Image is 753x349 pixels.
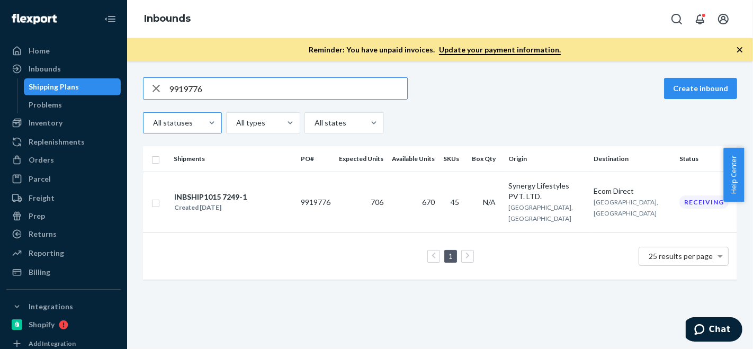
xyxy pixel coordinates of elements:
[649,252,713,261] span: 25 results per page
[439,45,561,55] a: Update your payment information.
[174,192,247,202] div: INBSHIP1015 7249-1
[504,146,590,172] th: Origin
[29,267,50,278] div: Billing
[371,198,383,207] span: 706
[508,203,573,222] span: [GEOGRAPHIC_DATA], [GEOGRAPHIC_DATA]
[335,146,388,172] th: Expected Units
[468,146,504,172] th: Box Qty
[29,174,51,184] div: Parcel
[6,298,121,315] button: Integrations
[6,151,121,168] a: Orders
[297,172,335,232] td: 9919776
[152,118,153,128] input: All statuses
[169,78,407,99] input: Search inbounds by name, destination, msku...
[6,133,121,150] a: Replenishments
[29,155,54,165] div: Orders
[297,146,335,172] th: PO#
[6,60,121,77] a: Inbounds
[6,208,121,225] a: Prep
[29,100,62,110] div: Problems
[6,226,121,243] a: Returns
[6,190,121,207] a: Freight
[29,211,45,221] div: Prep
[664,78,737,99] button: Create inbound
[686,317,742,344] iframe: Opens a widget where you can chat to one of our agents
[29,64,61,74] div: Inbounds
[29,137,85,147] div: Replenishments
[6,171,121,187] a: Parcel
[235,118,236,128] input: All types
[24,78,121,95] a: Shipping Plans
[136,4,199,34] ol: breadcrumbs
[508,181,586,202] div: Synergy Lifestyles PVT. LTD.
[590,146,676,172] th: Destination
[29,118,62,128] div: Inventory
[451,198,459,207] span: 45
[6,245,121,262] a: Reporting
[446,252,455,261] a: Page 1 is your current page
[666,8,687,30] button: Open Search Box
[689,8,711,30] button: Open notifications
[6,42,121,59] a: Home
[29,46,50,56] div: Home
[144,13,191,24] a: Inbounds
[6,316,121,333] a: Shopify
[594,186,671,196] div: Ecom Direct
[29,339,76,348] div: Add Integration
[313,118,315,128] input: All states
[483,198,496,207] span: N/A
[309,44,561,55] p: Reminder: You have unpaid invoices.
[594,198,659,217] span: [GEOGRAPHIC_DATA], [GEOGRAPHIC_DATA]
[675,146,737,172] th: Status
[6,114,121,131] a: Inventory
[24,96,121,113] a: Problems
[29,193,55,203] div: Freight
[388,146,439,172] th: Available Units
[169,146,297,172] th: Shipments
[100,8,121,30] button: Close Navigation
[29,82,79,92] div: Shipping Plans
[439,146,468,172] th: SKUs
[713,8,734,30] button: Open account menu
[679,195,729,209] div: Receiving
[174,202,247,213] div: Created [DATE]
[6,264,121,281] a: Billing
[29,248,64,258] div: Reporting
[29,301,73,312] div: Integrations
[29,229,57,239] div: Returns
[29,319,55,330] div: Shopify
[12,14,57,24] img: Flexport logo
[422,198,435,207] span: 670
[723,148,744,202] button: Help Center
